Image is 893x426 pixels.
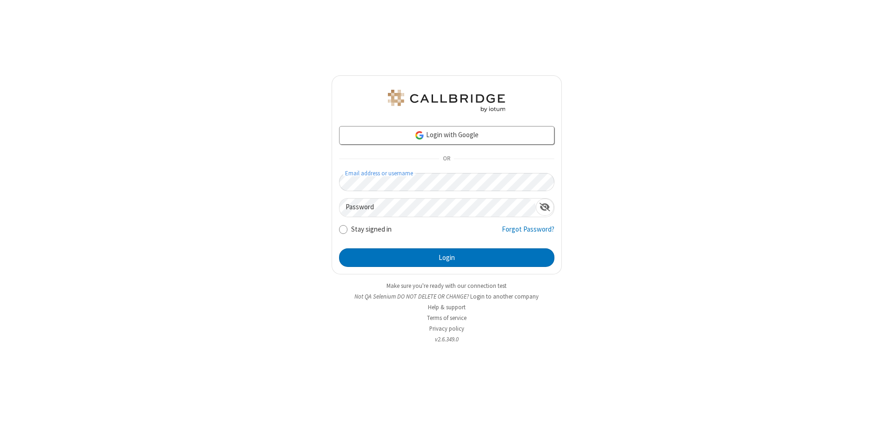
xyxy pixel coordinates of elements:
a: Forgot Password? [502,224,554,242]
label: Stay signed in [351,224,392,235]
span: OR [439,153,454,166]
li: v2.6.349.0 [332,335,562,344]
a: Help & support [428,303,466,311]
div: Show password [536,199,554,216]
input: Email address or username [339,173,554,191]
a: Make sure you're ready with our connection test [387,282,506,290]
button: Login to another company [470,292,539,301]
input: Password [340,199,536,217]
li: Not QA Selenium DO NOT DELETE OR CHANGE? [332,292,562,301]
img: google-icon.png [414,130,425,140]
a: Privacy policy [429,325,464,333]
img: QA Selenium DO NOT DELETE OR CHANGE [386,90,507,112]
a: Terms of service [427,314,466,322]
a: Login with Google [339,126,554,145]
button: Login [339,248,554,267]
